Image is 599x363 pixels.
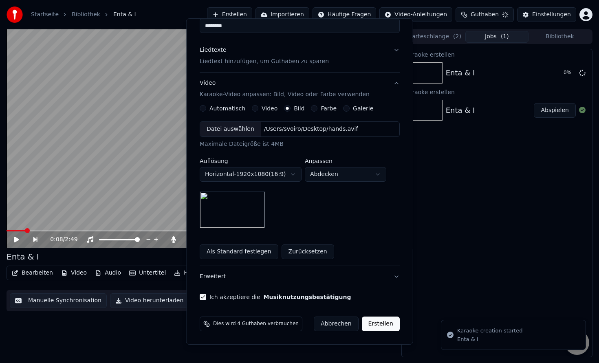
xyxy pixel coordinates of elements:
[305,158,386,164] label: Anpassen
[314,317,358,331] button: Abbrechen
[353,106,373,111] label: Galerie
[321,106,337,111] label: Farbe
[200,105,400,266] div: VideoKaraoke-Video anpassen: Bild, Video oder Farbe verwenden
[263,294,351,300] button: Ich akzeptiere die
[294,106,304,111] label: Bild
[281,244,334,259] button: Zurücksetzen
[200,79,370,99] div: Video
[213,321,299,327] span: Dies wird 4 Guthaben verbrauchen
[200,158,302,164] label: Auflösung
[260,125,361,133] div: /Users/svoiro/Desktop/hands.avif
[200,140,400,148] div: Maximale Dateigröße ist 4MB
[262,106,277,111] label: Video
[200,244,278,259] button: Als Standard festlegen
[361,317,399,331] button: Erstellen
[200,122,261,136] div: Datei auswählen
[200,40,400,73] button: LiedtexteLiedtext hinzufügen, um Guthaben zu sparen
[200,46,226,55] div: Liedtexte
[200,58,329,66] p: Liedtext hinzufügen, um Guthaben zu sparen
[200,73,400,106] button: VideoKaraoke-Video anpassen: Bild, Video oder Farbe verwenden
[209,294,351,300] label: Ich akzeptiere die
[209,106,245,111] label: Automatisch
[200,266,400,287] button: Erweitert
[200,90,370,99] p: Karaoke-Video anpassen: Bild, Video oder Farbe verwenden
